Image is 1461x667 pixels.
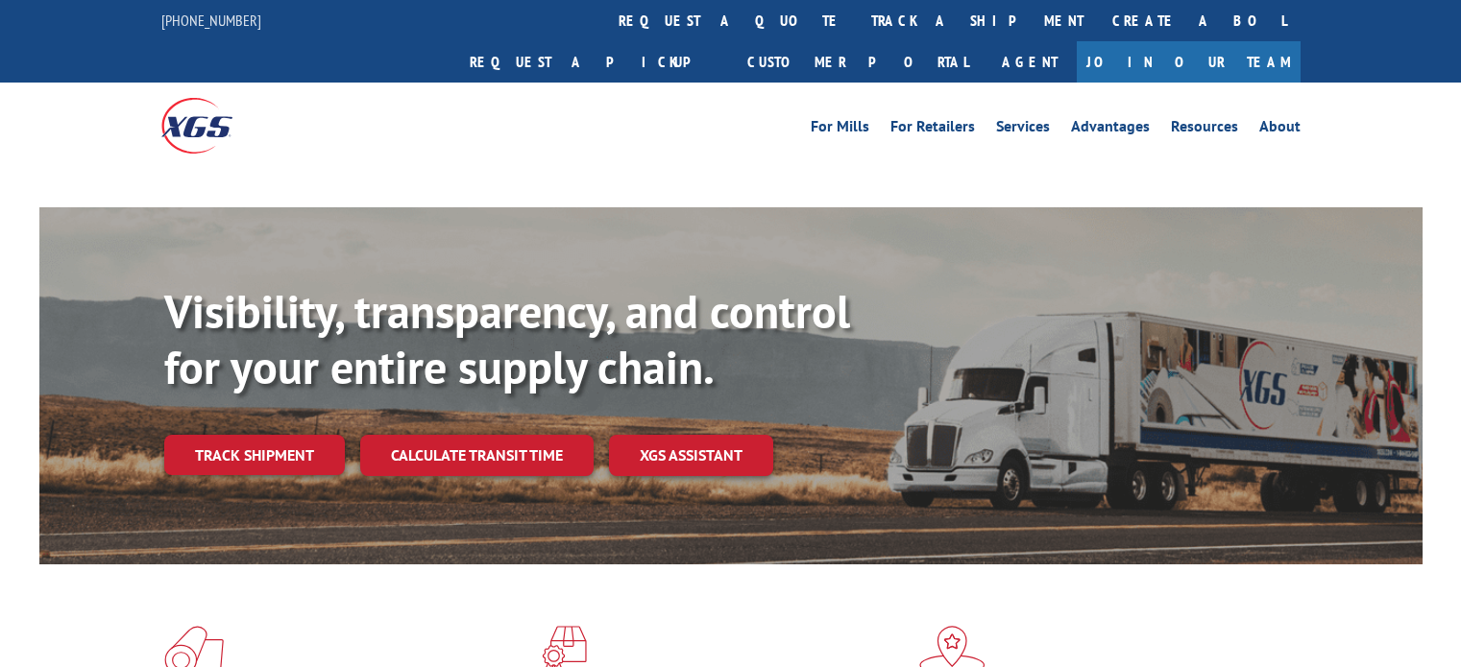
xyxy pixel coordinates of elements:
a: [PHONE_NUMBER] [161,11,261,30]
a: Join Our Team [1077,41,1301,83]
a: Customer Portal [733,41,983,83]
a: Resources [1171,119,1238,140]
a: XGS ASSISTANT [609,435,773,476]
a: Advantages [1071,119,1150,140]
a: Services [996,119,1050,140]
a: Request a pickup [455,41,733,83]
a: For Mills [811,119,869,140]
b: Visibility, transparency, and control for your entire supply chain. [164,281,850,396]
a: Agent [983,41,1077,83]
a: About [1259,119,1301,140]
a: Track shipment [164,435,345,475]
a: Calculate transit time [360,435,594,476]
a: For Retailers [890,119,975,140]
